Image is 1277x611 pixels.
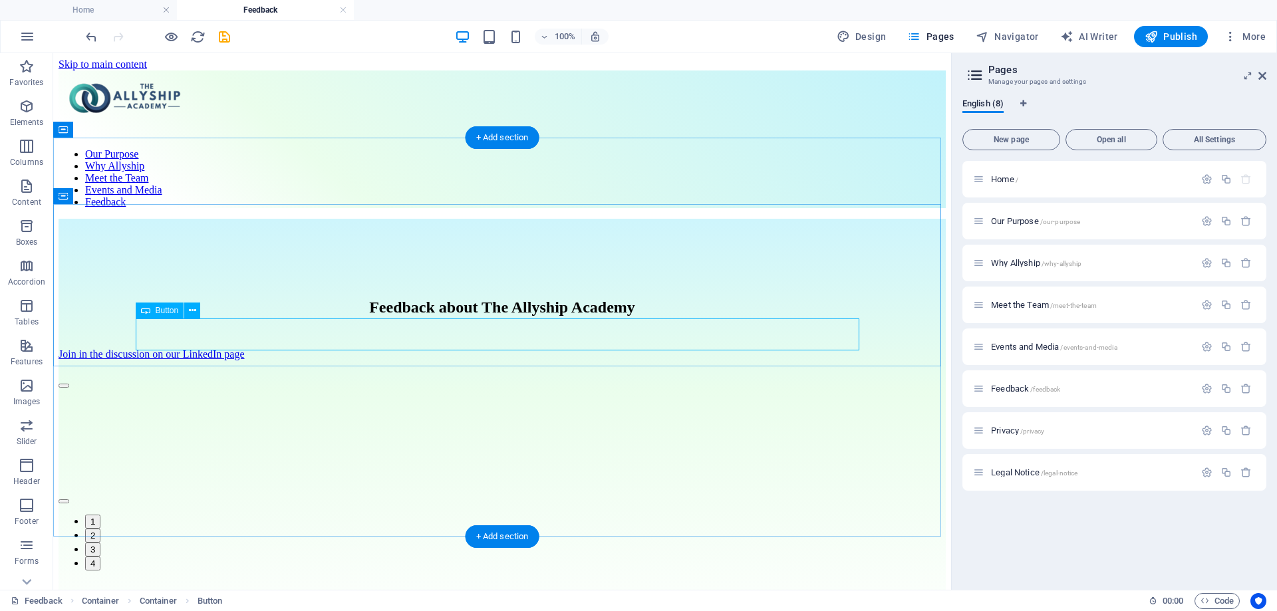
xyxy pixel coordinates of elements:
[1055,26,1123,47] button: AI Writer
[1201,299,1212,310] div: Settings
[1020,428,1044,435] span: /privacy
[16,237,38,247] p: Boxes
[1201,383,1212,394] div: Settings
[466,126,539,149] div: + Add section
[83,29,99,45] button: undo
[1220,383,1232,394] div: Duplicate
[1163,129,1266,150] button: All Settings
[1240,257,1252,269] div: Remove
[1201,425,1212,436] div: Settings
[987,384,1195,393] div: Feedback/feedback
[1134,26,1208,47] button: Publish
[991,174,1018,184] span: Click to open page
[216,29,232,45] button: save
[1060,344,1117,351] span: /events-and-media
[988,76,1240,88] h3: Manage your pages and settings
[1201,174,1212,185] div: Settings
[1224,30,1266,43] span: More
[1042,260,1082,267] span: /why-allyship
[991,300,1097,310] span: Meet the Team
[1220,467,1232,478] div: Duplicate
[1060,30,1118,43] span: AI Writer
[1220,299,1232,310] div: Duplicate
[1220,174,1232,185] div: Duplicate
[1201,593,1234,609] span: Code
[1030,386,1060,393] span: /feedback
[987,468,1195,477] div: Legal Notice/legal-notice
[32,503,47,517] button: 4
[970,26,1044,47] button: Navigator
[11,356,43,367] p: Features
[1201,215,1212,227] div: Settings
[13,476,40,487] p: Header
[12,197,41,207] p: Content
[140,593,177,609] span: Click to select. Double-click to edit
[589,31,601,43] i: On resize automatically adjust zoom level to fit chosen device.
[9,77,43,88] p: Favorites
[1250,593,1266,609] button: Usercentrics
[1163,593,1183,609] span: 00 00
[962,96,1004,114] span: English (8)
[156,306,179,314] span: Button
[1040,218,1081,225] span: /our-purpose
[466,525,539,548] div: + Add section
[991,426,1044,435] span: Click to open page
[991,258,1081,268] span: Click to open page
[198,593,223,609] span: Click to select. Double-click to edit
[831,26,892,47] button: Design
[991,384,1060,394] span: Feedback
[837,30,887,43] span: Design
[1240,341,1252,352] div: Remove
[1169,136,1260,144] span: All Settings
[962,98,1266,124] div: Language Tabs
[987,175,1195,183] div: Home/
[991,467,1077,477] span: Click to open page
[1071,136,1151,144] span: Open all
[1240,174,1252,185] div: The startpage cannot be deleted
[1201,257,1212,269] div: Settings
[1240,215,1252,227] div: Remove
[1041,469,1078,477] span: /legal-notice
[1016,176,1018,183] span: /
[15,516,39,527] p: Footer
[177,3,354,17] h4: Feedback
[987,301,1195,309] div: Meet the Team/meet-the-team
[987,342,1195,351] div: Events and Media/events-and-media
[17,436,37,447] p: Slider
[1172,596,1174,606] span: :
[10,117,44,128] p: Elements
[11,593,63,609] a: Click to cancel selection. Double-click to open Pages
[555,29,576,45] h6: 100%
[1218,26,1271,47] button: More
[10,157,43,168] p: Columns
[5,5,94,17] a: Skip to main content
[82,593,119,609] span: Click to select. Double-click to edit
[1145,30,1197,43] span: Publish
[991,216,1080,226] span: Click to open page
[535,29,582,45] button: 100%
[902,26,959,47] button: Pages
[217,29,232,45] i: Save (Ctrl+S)
[1050,302,1097,309] span: /meet-the-team
[1240,299,1252,310] div: Remove
[84,29,99,45] i: Undo: Move elements (Ctrl+Z)
[987,259,1195,267] div: Why Allyship/why-allyship
[1220,257,1232,269] div: Duplicate
[1195,593,1240,609] button: Code
[987,217,1195,225] div: Our Purpose/our-purpose
[15,556,39,566] p: Forms
[962,129,1060,150] button: New page
[32,461,47,475] button: 1
[968,136,1054,144] span: New page
[1240,383,1252,394] div: Remove
[82,593,223,609] nav: breadcrumb
[1201,341,1212,352] div: Settings
[987,426,1195,435] div: Privacy/privacy
[976,30,1039,43] span: Navigator
[1240,467,1252,478] div: Remove
[831,26,892,47] div: Design (Ctrl+Alt+Y)
[1240,425,1252,436] div: Remove
[8,277,45,287] p: Accordion
[907,30,954,43] span: Pages
[190,29,206,45] button: reload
